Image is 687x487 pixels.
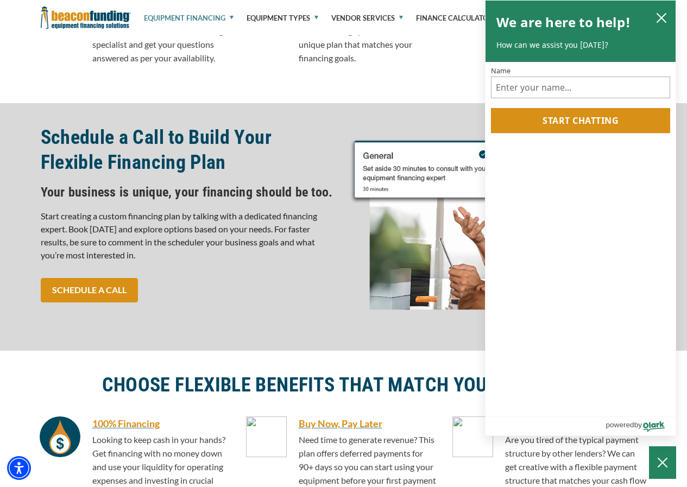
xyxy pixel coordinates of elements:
h2: Schedule a Call to Build Your Flexible Financing Plan [41,125,337,175]
button: Start chatting [491,108,670,133]
button: Close Chatbox [649,446,676,479]
img: Men smiling [350,125,647,329]
button: close chatbox [653,10,670,25]
p: Start creating a custom financing plan by talking with a dedicated financing expert. Book [DATE] ... [41,210,337,262]
span: Connect with a dedicated financing specialist and get your questions answered as per your availab... [92,26,223,63]
a: 100% Financing [92,416,234,431]
span: by [634,418,642,432]
label: Name [491,67,670,74]
a: SCHEDULE A CALL [41,278,138,302]
img: icon [40,416,80,457]
a: Buy Now, Pay Later [299,416,440,431]
h2: We are here to help! [496,11,631,33]
a: Powered by Olark [606,417,676,435]
div: Accessibility Menu [7,456,31,480]
h4: Your business is unique, your financing should be too. [41,183,337,201]
a: Men smiling [350,220,647,231]
span: Your financing specialist will create a unique plan that matches your financing goals. [299,26,434,63]
span: powered [606,418,634,432]
h2: CHOOSE FLEXIBLE BENEFITS THAT MATCH YOUR BUSINESS [41,372,647,397]
p: How can we assist you [DATE]? [496,40,665,50]
input: Name [491,77,670,98]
